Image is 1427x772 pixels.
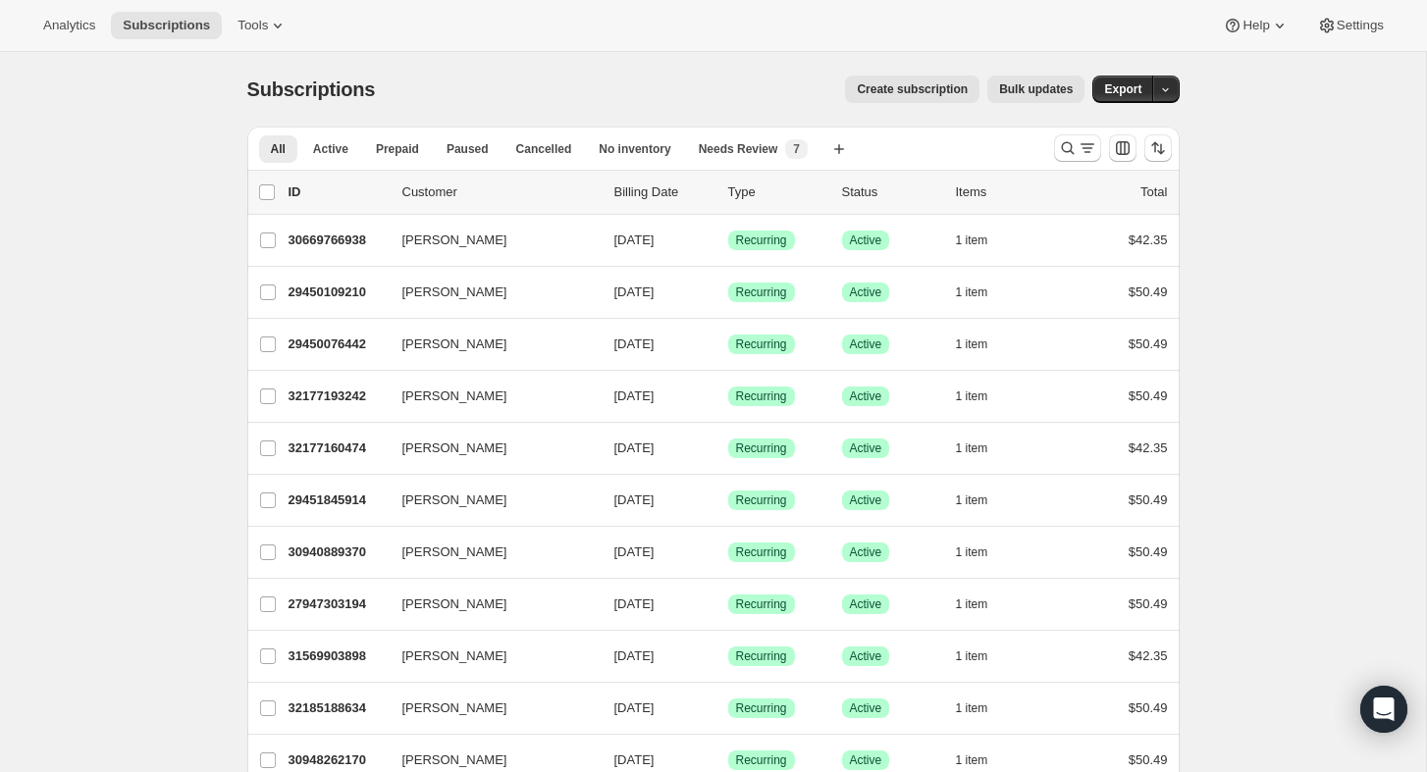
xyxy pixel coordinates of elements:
[1360,686,1407,733] div: Open Intercom Messenger
[736,752,787,768] span: Recurring
[1129,752,1168,767] span: $50.49
[289,490,387,510] p: 29451845914
[736,388,787,404] span: Recurring
[736,544,787,560] span: Recurring
[289,435,1168,462] div: 32177160474[PERSON_NAME][DATE]SuccessRecurringSuccessActive1 item$42.35
[289,487,1168,514] div: 29451845914[PERSON_NAME][DATE]SuccessRecurringSuccessActive1 item$50.49
[402,438,507,458] span: [PERSON_NAME]
[402,182,599,202] p: Customer
[289,698,387,718] p: 32185188634
[614,596,655,611] span: [DATE]
[289,438,387,458] p: 32177160474
[850,492,882,508] span: Active
[850,284,882,300] span: Active
[376,141,419,157] span: Prepaid
[1092,76,1153,103] button: Export
[956,279,1010,306] button: 1 item
[31,12,107,39] button: Analytics
[956,440,988,456] span: 1 item
[823,135,855,163] button: Create new view
[956,492,988,508] span: 1 item
[402,646,507,666] span: [PERSON_NAME]
[614,388,655,403] span: [DATE]
[1129,544,1168,559] span: $50.49
[850,336,882,352] span: Active
[391,589,587,620] button: [PERSON_NAME]
[614,232,655,247] span: [DATE]
[289,594,387,614] p: 27947303194
[1104,81,1141,97] span: Export
[850,700,882,716] span: Active
[850,544,882,560] span: Active
[956,388,988,404] span: 1 item
[402,594,507,614] span: [PERSON_NAME]
[1242,18,1269,33] span: Help
[1129,336,1168,351] span: $50.49
[289,279,1168,306] div: 29450109210[PERSON_NAME][DATE]SuccessRecurringSuccessActive1 item$50.49
[402,283,507,302] span: [PERSON_NAME]
[1140,182,1167,202] p: Total
[956,596,988,612] span: 1 item
[736,596,787,612] span: Recurring
[247,78,376,100] span: Subscriptions
[614,182,713,202] p: Billing Date
[238,18,268,33] span: Tools
[447,141,489,157] span: Paused
[736,440,787,456] span: Recurring
[850,440,882,456] span: Active
[736,648,787,664] span: Recurring
[289,231,387,250] p: 30669766938
[289,591,1168,618] div: 27947303194[PERSON_NAME][DATE]SuccessRecurringSuccessActive1 item$50.49
[956,182,1054,202] div: Items
[736,284,787,300] span: Recurring
[402,542,507,562] span: [PERSON_NAME]
[999,81,1073,97] span: Bulk updates
[614,284,655,299] span: [DATE]
[736,232,787,248] span: Recurring
[956,487,1010,514] button: 1 item
[1129,284,1168,299] span: $50.49
[1337,18,1384,33] span: Settings
[391,329,587,360] button: [PERSON_NAME]
[289,750,387,770] p: 30948262170
[614,752,655,767] span: [DATE]
[956,700,988,716] span: 1 item
[956,539,1010,566] button: 1 item
[391,693,587,724] button: [PERSON_NAME]
[43,18,95,33] span: Analytics
[402,231,507,250] span: [PERSON_NAME]
[289,182,1168,202] div: IDCustomerBilling DateTypeStatusItemsTotal
[1305,12,1396,39] button: Settings
[956,752,988,768] span: 1 item
[956,435,1010,462] button: 1 item
[1129,492,1168,507] span: $50.49
[289,331,1168,358] div: 29450076442[PERSON_NAME][DATE]SuccessRecurringSuccessActive1 item$50.49
[1129,440,1168,455] span: $42.35
[850,388,882,404] span: Active
[289,646,387,666] p: 31569903898
[402,750,507,770] span: [PERSON_NAME]
[391,641,587,672] button: [PERSON_NAME]
[391,225,587,256] button: [PERSON_NAME]
[1129,648,1168,663] span: $42.35
[845,76,979,103] button: Create subscription
[313,141,348,157] span: Active
[728,182,826,202] div: Type
[857,81,968,97] span: Create subscription
[402,386,507,406] span: [PERSON_NAME]
[289,335,387,354] p: 29450076442
[289,539,1168,566] div: 30940889370[PERSON_NAME][DATE]SuccessRecurringSuccessActive1 item$50.49
[391,537,587,568] button: [PERSON_NAME]
[793,141,800,157] span: 7
[956,227,1010,254] button: 1 item
[1129,232,1168,247] span: $42.35
[956,544,988,560] span: 1 item
[289,182,387,202] p: ID
[391,433,587,464] button: [PERSON_NAME]
[289,542,387,562] p: 30940889370
[402,698,507,718] span: [PERSON_NAME]
[402,335,507,354] span: [PERSON_NAME]
[289,643,1168,670] div: 31569903898[PERSON_NAME][DATE]SuccessRecurringSuccessActive1 item$42.35
[699,141,778,157] span: Needs Review
[289,227,1168,254] div: 30669766938[PERSON_NAME][DATE]SuccessRecurringSuccessActive1 item$42.35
